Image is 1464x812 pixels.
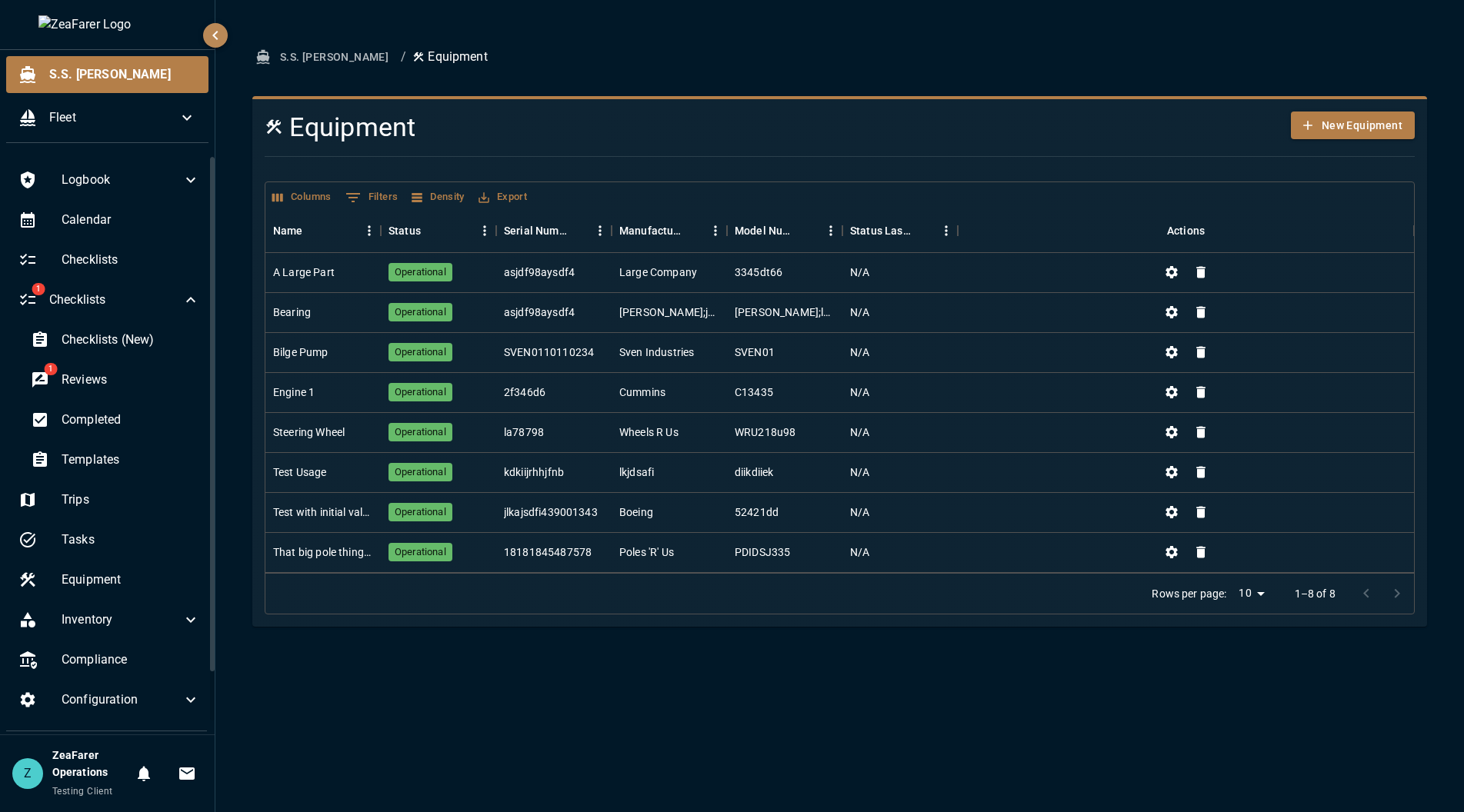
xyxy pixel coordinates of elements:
[6,601,212,638] div: Inventory
[273,384,315,400] div: Engine 1
[958,209,1414,252] div: Actions
[619,464,654,480] div: lkjdsafi
[6,201,212,238] div: Calendar
[273,304,311,320] div: Bearing
[850,544,869,560] div: N/A
[1167,209,1205,252] div: Actions
[850,464,869,480] div: N/A
[735,544,790,560] div: PDIDSJ335
[38,15,177,34] img: ZeaFarer Logo
[6,241,212,278] div: Checklists
[1160,261,1183,284] button: Change Status
[342,185,402,210] button: Show filters
[6,281,212,318] div: 1Checklists
[735,464,773,480] div: diikdiiek
[612,209,727,252] div: Manufacturer
[850,304,869,320] div: N/A
[62,451,200,469] span: Templates
[6,681,212,718] div: Configuration
[504,344,594,360] div: SVEN0110110234
[421,220,442,241] button: Sort
[62,691,182,709] span: Configuration
[473,219,496,242] button: Menu
[32,283,45,295] span: 1
[850,265,869,280] div: N/A
[273,424,345,440] div: Steering Wheel
[1189,541,1212,564] button: Delete
[504,504,598,520] div: jlkajsdfi439001343
[819,219,842,242] button: Menu
[504,544,592,560] div: 18181845487578
[1295,586,1336,601] p: 1–8 of 8
[475,185,531,209] button: Export
[273,464,327,480] div: Test Usage
[273,504,373,520] div: Test with initial value
[1291,111,1415,140] button: New Equipment
[619,265,697,280] div: Large Company
[1160,541,1183,564] button: Change Status
[1232,582,1269,604] div: 10
[735,304,835,320] div: jas;lkdfj
[44,363,57,375] span: 1
[268,185,335,209] button: Select columns
[389,425,452,440] span: Operational
[1189,461,1212,484] button: Delete
[619,209,682,252] div: Manufacturer
[1160,421,1183,444] button: Change Status
[913,220,935,241] button: Sort
[619,504,653,520] div: Boeing
[1160,381,1183,404] button: Change Status
[389,385,452,400] span: Operational
[303,220,325,241] button: Sort
[1152,586,1226,601] p: Rows per page:
[619,344,694,360] div: Sven Industries
[18,361,212,398] div: 1Reviews
[389,505,452,520] span: Operational
[62,411,200,429] span: Completed
[389,305,452,320] span: Operational
[735,384,773,400] div: C13435
[735,504,779,520] div: 52421dd
[358,219,381,242] button: Menu
[252,43,395,72] button: S.S. [PERSON_NAME]
[389,345,452,360] span: Operational
[504,464,564,480] div: kdkiijrhhjfnb
[273,209,303,252] div: Name
[18,321,212,358] div: Checklists (New)
[935,219,958,242] button: Menu
[504,384,545,400] div: 2f346d6
[1189,501,1212,524] button: Delete
[735,344,775,360] div: SVEN01
[504,265,575,280] div: asjdf98aysdf4
[1189,341,1212,364] button: Delete
[172,758,202,789] button: Invitations
[18,441,212,478] div: Templates
[62,571,200,589] span: Equipment
[389,465,452,480] span: Operational
[567,220,589,241] button: Sort
[62,331,200,349] span: Checklists (New)
[408,185,469,209] button: Density
[381,209,496,252] div: Status
[6,521,212,558] div: Tasks
[619,384,665,400] div: Cummins
[589,219,612,242] button: Menu
[850,344,869,360] div: N/A
[735,424,795,440] div: WRU218u98
[496,209,612,252] div: Serial Number
[842,209,958,252] div: Status Last Updated
[798,220,819,241] button: Sort
[128,758,159,789] button: Notifications
[412,48,487,66] p: Equipment
[49,108,178,127] span: Fleet
[1189,261,1212,284] button: Delete
[52,786,113,797] span: Testing Client
[273,544,373,560] div: That big pole thingy with the sheets
[504,209,567,252] div: Serial Number
[62,371,200,389] span: Reviews
[1160,301,1183,324] button: Change Status
[6,561,212,598] div: Equipment
[735,209,798,252] div: Model Number
[18,401,212,438] div: Completed
[6,161,212,198] div: Logbook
